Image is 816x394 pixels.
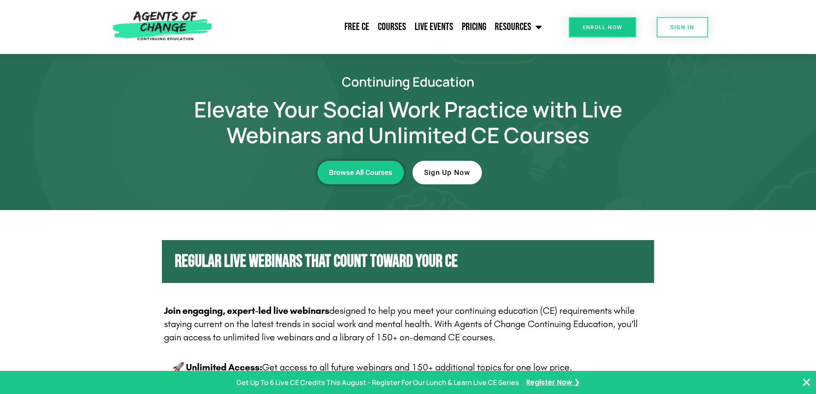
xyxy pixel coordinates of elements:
[412,161,482,184] a: Sign Up Now
[216,16,546,38] nav: Menu
[670,24,694,30] span: SIGN IN
[236,376,519,389] p: Get Up To 6 Live CE Credits This August - Register For Our Lunch & Learn Live CE Series
[329,169,392,176] span: Browse All Courses
[569,17,636,37] a: Enroll Now
[583,24,622,30] span: Enroll Now
[262,362,572,373] span: Get access to all future webinars and 150+ additional topics for one low price.
[410,16,457,38] a: Live Events
[164,75,652,88] h2: Continuing Education
[317,161,404,184] a: Browse All Courses
[164,305,329,316] strong: Join engaging, expert-led live webinars
[340,16,374,38] a: Free CE
[374,16,410,38] a: Courses
[526,376,580,389] a: Register Now ❯
[801,377,812,388] button: Close Banner
[490,16,546,38] a: Resources
[457,16,490,38] a: Pricing
[657,17,708,37] a: SIGN IN
[173,362,262,373] b: 🚀 Unlimited Access:
[424,169,470,176] span: Sign Up Now
[175,253,641,270] h2: Regular Live Webinars That Count Toward Your CE
[164,304,644,344] p: designed to help you meet your continuing education (CE) requirements while staying current on th...
[164,96,652,148] h1: Elevate Your Social Work Practice with Live Webinars and Unlimited CE Courses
